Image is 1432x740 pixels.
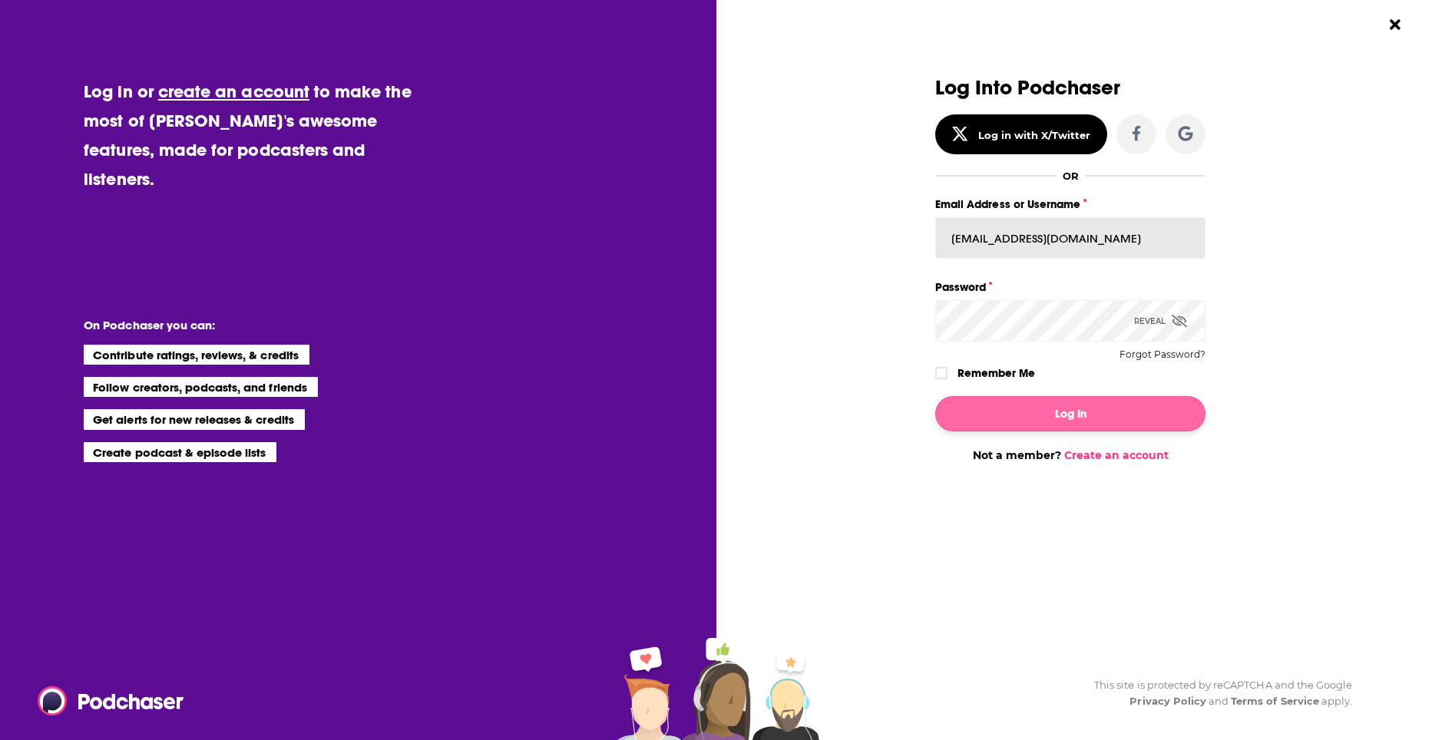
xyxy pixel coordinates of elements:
[158,81,309,102] a: create an account
[84,318,391,332] li: On Podchaser you can:
[84,442,276,462] li: Create podcast & episode lists
[84,377,318,397] li: Follow creators, podcasts, and friends
[38,686,185,715] img: Podchaser - Follow, Share and Rate Podcasts
[935,194,1205,214] label: Email Address or Username
[84,409,304,429] li: Get alerts for new releases & credits
[957,363,1035,383] label: Remember Me
[978,129,1091,141] div: Log in with X/Twitter
[935,448,1205,462] div: Not a member?
[935,217,1205,259] input: Email Address or Username
[935,396,1205,431] button: Log In
[935,277,1205,297] label: Password
[1119,349,1205,360] button: Forgot Password?
[1064,448,1169,462] a: Create an account
[1231,695,1319,707] a: Terms of Service
[1134,300,1187,342] div: Reveal
[38,686,173,715] a: Podchaser - Follow, Share and Rate Podcasts
[935,77,1205,99] h3: Log Into Podchaser
[935,114,1107,154] button: Log in with X/Twitter
[84,345,309,365] li: Contribute ratings, reviews, & credits
[1063,170,1079,182] div: OR
[1381,10,1410,39] button: Close Button
[1082,677,1352,709] div: This site is protected by reCAPTCHA and the Google and apply.
[1129,695,1206,707] a: Privacy Policy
